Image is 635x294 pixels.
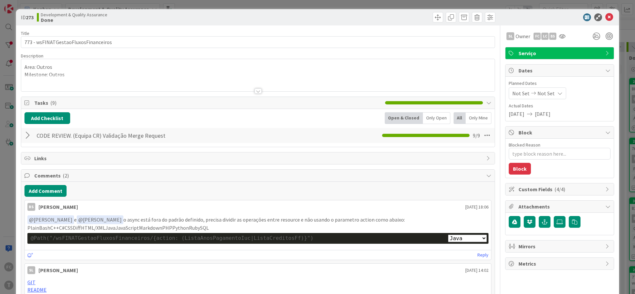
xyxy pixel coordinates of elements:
[21,13,34,21] span: ID
[34,154,483,162] span: Links
[27,266,35,274] div: SL
[466,112,491,124] div: Only Mine
[519,185,602,193] span: Custom Fields
[516,32,530,40] span: Owner
[41,17,107,23] b: Done
[27,286,47,293] a: README
[519,242,602,250] span: Mirrors
[473,132,480,139] span: 9 / 9
[535,110,550,118] span: [DATE]
[63,172,69,179] span: ( 2 )
[509,163,531,175] button: Block
[534,33,541,40] div: FC
[519,129,602,136] span: Block
[454,112,466,124] div: All
[34,172,483,179] span: Comments
[509,80,611,87] span: Planned Dates
[27,224,489,232] p: PlainBashC++C#CSSDiffHTML/XMLJavaJavaScriptMarkdownPHPPythonRubySQL
[29,216,72,223] span: [PERSON_NAME]
[519,260,602,268] span: Metrics
[34,130,181,141] input: Add Checklist...
[519,67,602,74] span: Dates
[34,99,382,107] span: Tasks
[27,203,35,211] div: BS
[39,266,78,274] div: [PERSON_NAME]
[509,142,540,148] label: Blocked Reason
[549,33,556,40] div: BS
[423,112,450,124] div: Only Open
[477,251,488,259] a: Reply
[24,185,67,197] button: Add Comment
[24,63,492,71] p: Area: Outros
[31,235,486,242] div: @Path("/wsFINATGestaoFluxosFinanceiros/{action: (ListaAnosPagamentoIuc|ListaCreditosFf)}")
[78,216,122,223] span: [PERSON_NAME]
[21,36,495,48] input: type card name here...
[27,215,489,224] p: e o async está fora do padrão definido, precisa dividir as operações entre resource e não usando ...
[519,203,602,210] span: Attachments
[506,32,514,40] div: SL
[385,112,423,124] div: Open & Closed
[24,71,492,78] p: Milestone: Outros
[537,89,555,97] span: Not Set
[465,204,488,210] span: [DATE] 18:06
[465,267,488,274] span: [DATE] 14:02
[27,279,36,286] a: GIT
[519,49,602,57] span: Serviço
[541,33,549,40] div: LC
[554,186,565,193] span: ( 4/4 )
[78,216,83,223] span: @
[29,216,34,223] span: @
[24,112,70,124] button: Add Checklist
[41,12,107,17] span: Development & Quality Assurance
[50,100,56,106] span: ( 9 )
[21,53,43,59] span: Description
[512,89,530,97] span: Not Set
[21,30,29,36] label: Title
[509,102,611,109] span: Actual Dates
[26,14,34,21] b: 273
[509,110,524,118] span: [DATE]
[39,203,78,211] div: [PERSON_NAME]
